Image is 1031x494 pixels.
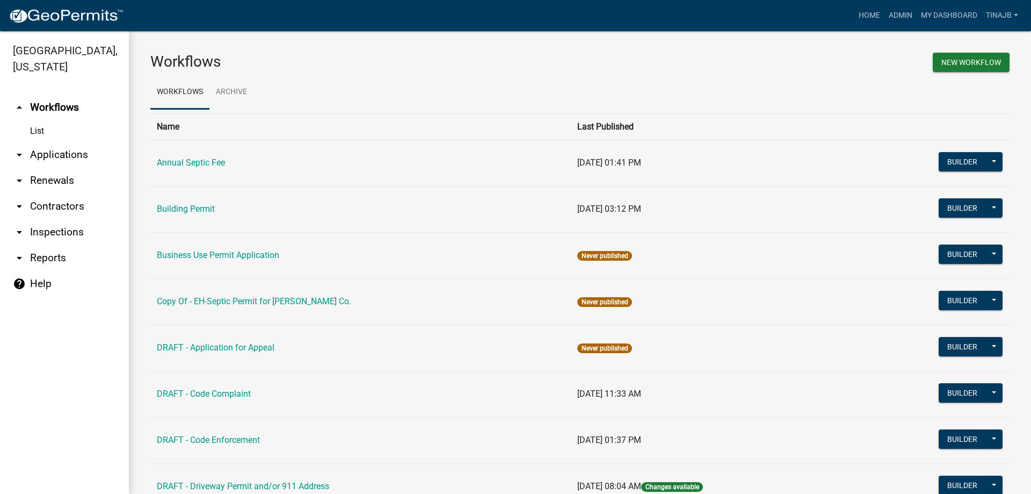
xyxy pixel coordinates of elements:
[571,113,851,140] th: Last Published
[577,389,641,399] span: [DATE] 11:33 AM
[939,383,986,403] button: Builder
[577,157,641,168] span: [DATE] 01:41 PM
[13,101,26,114] i: arrow_drop_up
[939,198,986,218] button: Builder
[157,204,215,214] a: Building Permit
[982,5,1022,26] a: Tinajb
[150,53,572,71] h3: Workflows
[157,250,279,260] a: Business Use Permit Application
[939,245,986,264] button: Builder
[884,5,917,26] a: Admin
[577,435,641,445] span: [DATE] 01:37 PM
[577,343,631,353] span: Never published
[577,251,631,261] span: Never published
[13,148,26,161] i: arrow_drop_down
[641,482,702,492] span: Changes available
[939,337,986,356] button: Builder
[933,53,1010,72] button: New Workflow
[150,113,571,140] th: Name
[577,481,641,491] span: [DATE] 08:04 AM
[157,157,225,168] a: Annual Septic Fee
[13,200,26,213] i: arrow_drop_down
[939,291,986,310] button: Builder
[157,481,329,491] a: DRAFT - Driveway Permit and/or 911 Address
[939,152,986,171] button: Builder
[917,5,982,26] a: My Dashboard
[13,252,26,264] i: arrow_drop_down
[157,296,351,306] a: Copy Of - EH-Septic Permit for [PERSON_NAME] Co.
[157,389,251,399] a: DRAFT - Code Complaint
[13,174,26,187] i: arrow_drop_down
[577,204,641,214] span: [DATE] 03:12 PM
[939,429,986,449] button: Builder
[157,435,260,445] a: DRAFT - Code Enforcement
[157,342,274,353] a: DRAFT - Application for Appeal
[13,226,26,239] i: arrow_drop_down
[577,297,631,307] span: Never published
[209,75,253,110] a: Archive
[150,75,209,110] a: Workflows
[13,277,26,290] i: help
[854,5,884,26] a: Home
